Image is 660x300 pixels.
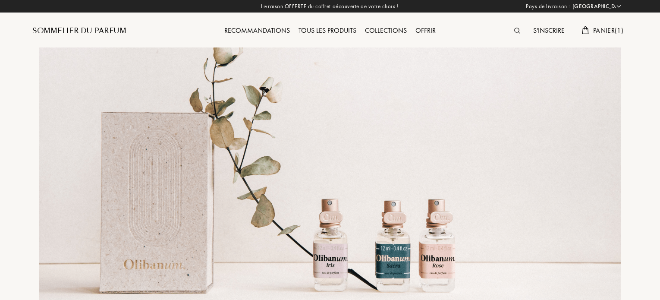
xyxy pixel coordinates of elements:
a: Collections [361,26,411,35]
div: Offrir [411,25,440,37]
a: Tous les produits [294,26,361,35]
span: Pays de livraison : [526,2,570,11]
img: search_icn.svg [514,28,520,34]
div: Tous les produits [294,25,361,37]
a: S'inscrire [529,26,569,35]
span: Panier ( 1 ) [593,26,623,35]
div: Recommandations [220,25,294,37]
a: Recommandations [220,26,294,35]
img: cart.svg [582,26,589,34]
a: Sommelier du Parfum [32,26,126,36]
div: S'inscrire [529,25,569,37]
a: Offrir [411,26,440,35]
div: Collections [361,25,411,37]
